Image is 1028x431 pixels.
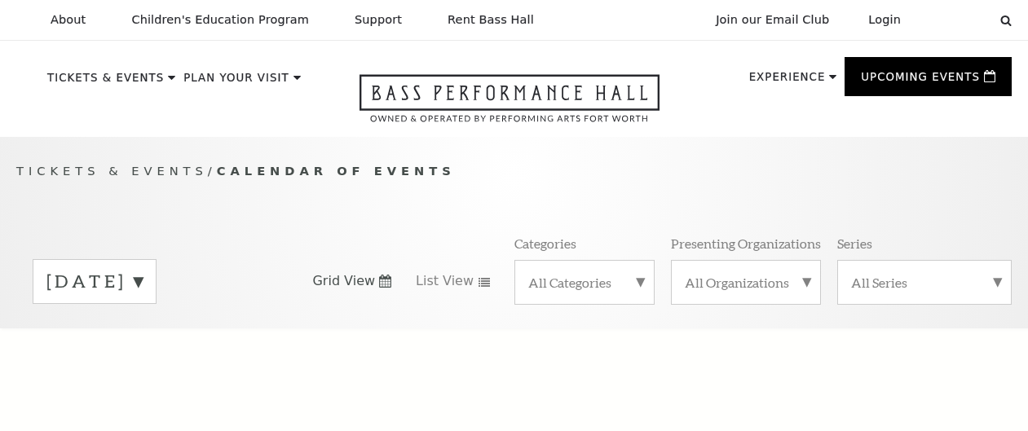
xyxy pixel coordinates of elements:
p: Presenting Organizations [671,235,821,252]
span: List View [416,272,474,290]
p: Experience [749,72,826,91]
p: / [16,161,1012,182]
span: Calendar of Events [217,164,456,178]
label: All Categories [528,274,642,291]
p: Children's Education Program [131,13,309,27]
p: Rent Bass Hall [448,13,534,27]
p: Upcoming Events [861,72,980,91]
p: About [51,13,86,27]
label: [DATE] [46,269,143,294]
p: Tickets & Events [47,73,164,92]
select: Select: [927,12,985,28]
label: All Organizations [685,274,807,291]
p: Categories [514,235,576,252]
p: Series [837,235,872,252]
label: All Series [851,274,998,291]
span: Tickets & Events [16,164,208,178]
span: Grid View [312,272,375,290]
p: Plan Your Visit [183,73,289,92]
p: Support [355,13,402,27]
